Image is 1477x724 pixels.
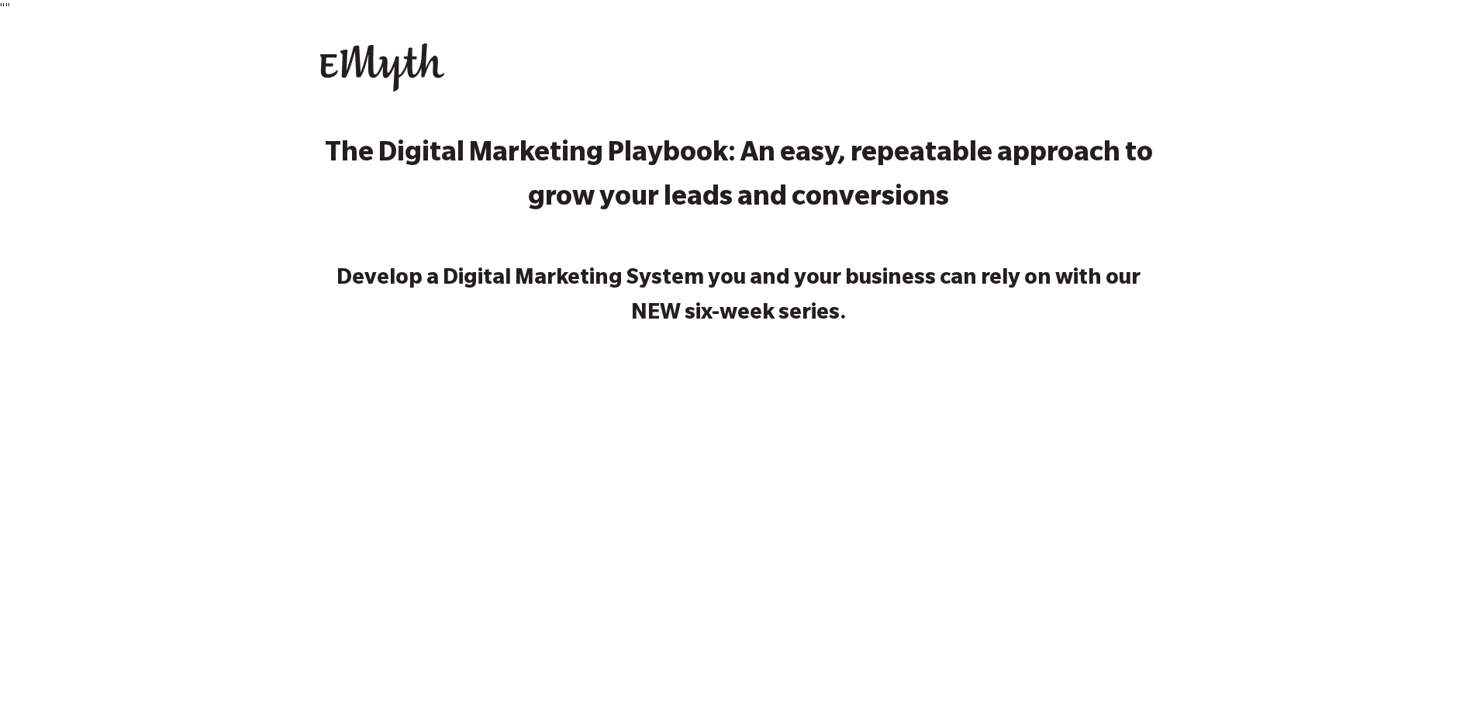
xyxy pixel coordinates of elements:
iframe: Chat Widget [1399,650,1477,724]
strong: The Digital Marketing Playbook: An easy, repeatable approach to grow your leads and conversions [325,141,1153,215]
strong: Develop a Digital Marketing System you and your business can rely on with our NEW six-week series. [336,268,1141,326]
img: EMyth [320,43,444,91]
